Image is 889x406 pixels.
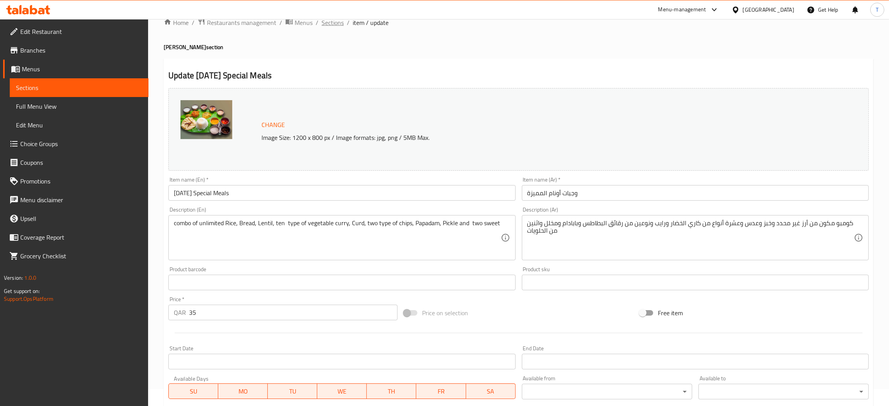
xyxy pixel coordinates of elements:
[3,191,148,209] a: Menu disclaimer
[3,134,148,153] a: Choice Groups
[279,18,282,27] li: /
[316,18,318,27] li: /
[527,219,854,256] textarea: كومبو مكون من أرز غير محدد وخبز وعدس وعشرة أنواع من كاري الخضار ورايب ونوعين من رقائق البطاطس وبا...
[10,97,148,116] a: Full Menu View
[20,158,142,167] span: Coupons
[698,384,869,399] div: ​
[168,185,515,201] input: Enter name En
[295,18,313,27] span: Menus
[174,308,186,317] p: QAR
[285,18,313,28] a: Menus
[3,22,148,41] a: Edit Restaurant
[20,233,142,242] span: Coverage Report
[3,172,148,191] a: Promotions
[172,386,215,397] span: SU
[20,177,142,186] span: Promotions
[168,275,515,290] input: Please enter product barcode
[168,383,218,399] button: SU
[3,41,148,60] a: Branches
[658,308,683,318] span: Free item
[20,251,142,261] span: Grocery Checklist
[419,386,463,397] span: FR
[258,133,765,142] p: Image Size: 1200 x 800 px / Image formats: jpg, png / 5MB Max.
[3,228,148,247] a: Coverage Report
[4,286,40,296] span: Get support on:
[347,18,350,27] li: /
[317,383,367,399] button: WE
[3,247,148,265] a: Grocery Checklist
[320,386,364,397] span: WE
[221,386,265,397] span: MO
[207,18,276,27] span: Restaurants management
[522,275,869,290] input: Please enter product sku
[10,78,148,97] a: Sections
[268,383,317,399] button: TU
[416,383,466,399] button: FR
[20,195,142,205] span: Menu disclaimer
[262,119,285,131] span: Change
[218,383,268,399] button: MO
[353,18,389,27] span: item / update
[192,18,194,27] li: /
[522,384,692,399] div: ​
[189,305,398,320] input: Please enter price
[198,18,276,28] a: Restaurants management
[180,100,232,139] img: mmw_638876587979257884
[164,18,189,27] a: Home
[422,308,468,318] span: Price on selection
[20,139,142,148] span: Choice Groups
[164,43,873,51] h4: [PERSON_NAME] section
[469,386,513,397] span: SA
[3,60,148,78] a: Menus
[466,383,516,399] button: SA
[24,273,36,283] span: 1.0.0
[658,5,706,14] div: Menu-management
[876,5,878,14] span: T
[743,5,794,14] div: [GEOGRAPHIC_DATA]
[22,64,142,74] span: Menus
[4,273,23,283] span: Version:
[522,185,869,201] input: Enter name Ar
[174,219,500,256] textarea: combo of unlimited Rice, Bread, Lentil, ten type of vegetable curry, Curd, two type of chips, Pap...
[16,120,142,130] span: Edit Menu
[3,153,148,172] a: Coupons
[10,116,148,134] a: Edit Menu
[4,294,53,304] a: Support.OpsPlatform
[20,214,142,223] span: Upsell
[370,386,413,397] span: TH
[367,383,416,399] button: TH
[16,102,142,111] span: Full Menu View
[16,83,142,92] span: Sections
[20,46,142,55] span: Branches
[258,117,288,133] button: Change
[168,70,869,81] h2: Update [DATE] Special Meals
[164,18,873,28] nav: breadcrumb
[271,386,314,397] span: TU
[20,27,142,36] span: Edit Restaurant
[3,209,148,228] a: Upsell
[322,18,344,27] a: Sections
